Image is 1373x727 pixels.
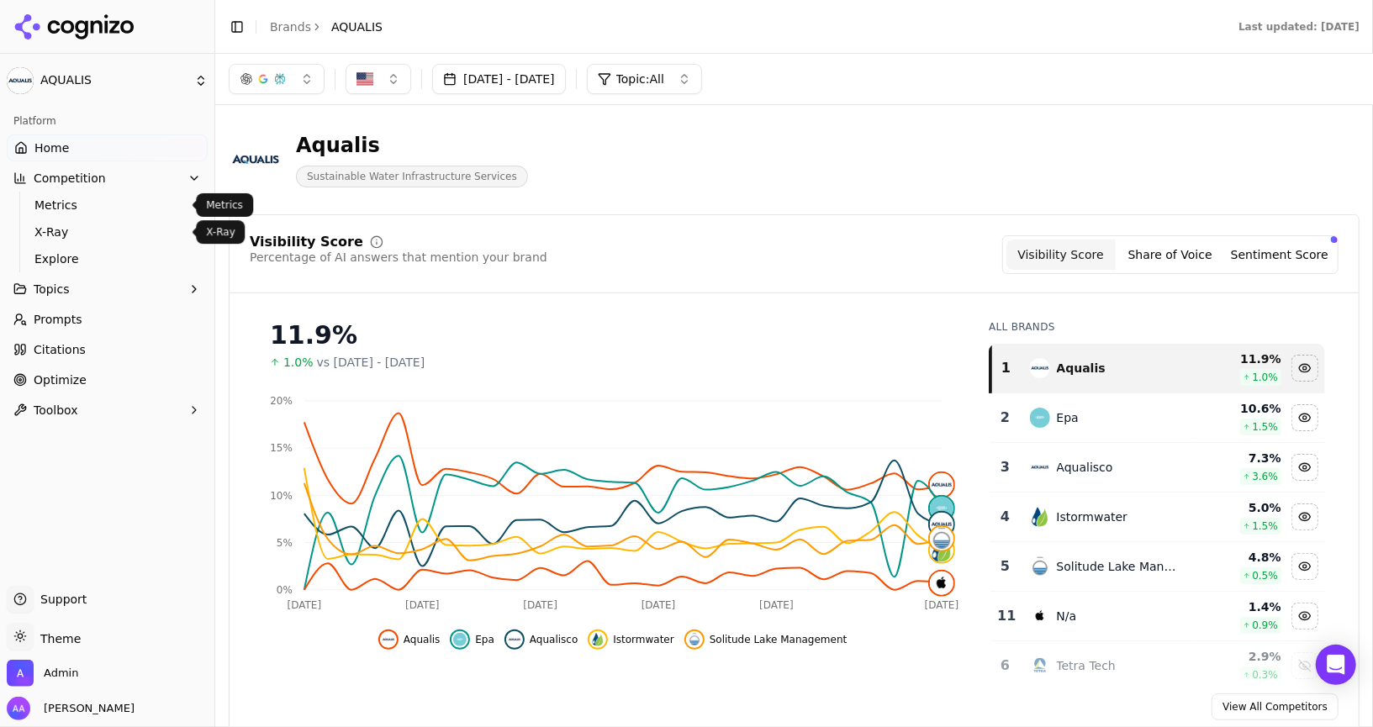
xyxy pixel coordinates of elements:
[1212,693,1339,720] a: View All Competitors
[37,701,135,716] span: [PERSON_NAME]
[250,235,363,249] div: Visibility Score
[283,354,314,371] span: 1.0%
[1252,619,1278,632] span: 0.9 %
[1252,470,1278,483] span: 3.6 %
[1057,657,1116,674] div: Tetra Tech
[642,599,676,611] tspan: [DATE]
[270,490,293,502] tspan: 10%
[28,247,187,271] a: Explore
[450,630,494,650] button: Hide epa data
[34,140,69,156] span: Home
[524,599,558,611] tspan: [DATE]
[591,633,605,646] img: istormwater
[331,18,383,35] span: AQUALIS
[34,632,81,645] span: Theme
[1196,350,1281,367] div: 11.9 %
[1291,355,1318,382] button: Hide aqualis data
[997,507,1012,527] div: 4
[7,697,30,720] img: Alp Aysan
[405,599,440,611] tspan: [DATE]
[288,599,322,611] tspan: [DATE]
[1030,457,1050,477] img: aqualisco
[382,633,395,646] img: aqualis
[378,630,441,650] button: Hide aqualis data
[7,108,208,134] div: Platform
[997,457,1012,477] div: 3
[999,358,1012,378] div: 1
[1057,459,1113,476] div: Aqualisco
[34,250,181,267] span: Explore
[990,393,1325,443] tr: 2epaEpa10.6%1.5%Hide epa data
[356,71,373,87] img: US
[432,64,566,94] button: [DATE] - [DATE]
[1030,358,1050,378] img: aqualis
[1196,549,1281,566] div: 4.8 %
[1225,240,1334,270] button: Sentiment Score
[34,402,78,419] span: Toolbox
[34,281,70,298] span: Topics
[504,630,578,650] button: Hide aqualisco data
[7,165,208,192] button: Competition
[453,633,467,646] img: epa
[997,408,1012,428] div: 2
[34,371,87,388] span: Optimize
[34,197,181,213] span: Metrics
[1238,20,1360,34] div: Last updated: [DATE]
[270,443,293,455] tspan: 15%
[44,666,78,681] span: Admin
[1291,603,1318,630] button: Hide n/a data
[7,397,208,424] button: Toolbox
[989,320,1325,334] div: All Brands
[34,311,82,328] span: Prompts
[7,660,34,687] img: Admin
[277,584,293,596] tspan: 0%
[7,67,34,94] img: AQUALIS
[1252,420,1278,434] span: 1.5 %
[296,166,528,187] span: Sustainable Water Infrastructure Services
[1252,569,1278,582] span: 0.5 %
[1196,648,1281,665] div: 2.9 %
[1030,556,1050,577] img: solitude lake management
[206,198,243,212] p: Metrics
[1006,240,1116,270] button: Visibility Score
[1196,450,1281,466] div: 7.3 %
[40,73,187,88] span: AQUALIS
[688,633,701,646] img: solitude lake management
[613,633,673,646] span: Istormwater
[270,20,311,34] a: Brands
[270,320,955,350] div: 11.9%
[990,344,1325,393] tr: 1aqualisAqualis11.9%1.0%Hide aqualis data
[1057,558,1183,575] div: Solitude Lake Management
[7,134,208,161] a: Home
[206,225,235,239] p: X-Ray
[1030,408,1050,428] img: epa
[7,660,78,687] button: Open organization switcher
[7,336,208,363] a: Citations
[530,633,578,646] span: Aqualisco
[930,513,953,536] img: aqualisco
[1252,371,1278,384] span: 1.0 %
[277,537,293,549] tspan: 5%
[1196,499,1281,516] div: 5.0 %
[1057,360,1106,377] div: Aqualis
[990,641,1325,691] tr: 6tetra techTetra Tech2.9%0.3%Show tetra tech data
[404,633,441,646] span: Aqualis
[270,395,293,407] tspan: 20%
[1252,519,1278,533] span: 1.5 %
[930,572,953,595] img: n/a
[1116,240,1225,270] button: Share of Voice
[1196,598,1281,615] div: 1.4 %
[759,599,794,611] tspan: [DATE]
[1316,645,1356,685] div: Open Intercom Messenger
[684,630,848,650] button: Hide solitude lake management data
[990,542,1325,592] tr: 5solitude lake managementSolitude Lake Management4.8%0.5%Hide solitude lake management data
[1057,409,1079,426] div: Epa
[270,18,383,35] nav: breadcrumb
[1057,508,1128,525] div: Istormwater
[250,249,547,266] div: Percentage of AI answers that mention your brand
[34,341,86,358] span: Citations
[28,220,187,244] a: X-Ray
[7,276,208,303] button: Topics
[7,306,208,333] a: Prompts
[1291,652,1318,679] button: Show tetra tech data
